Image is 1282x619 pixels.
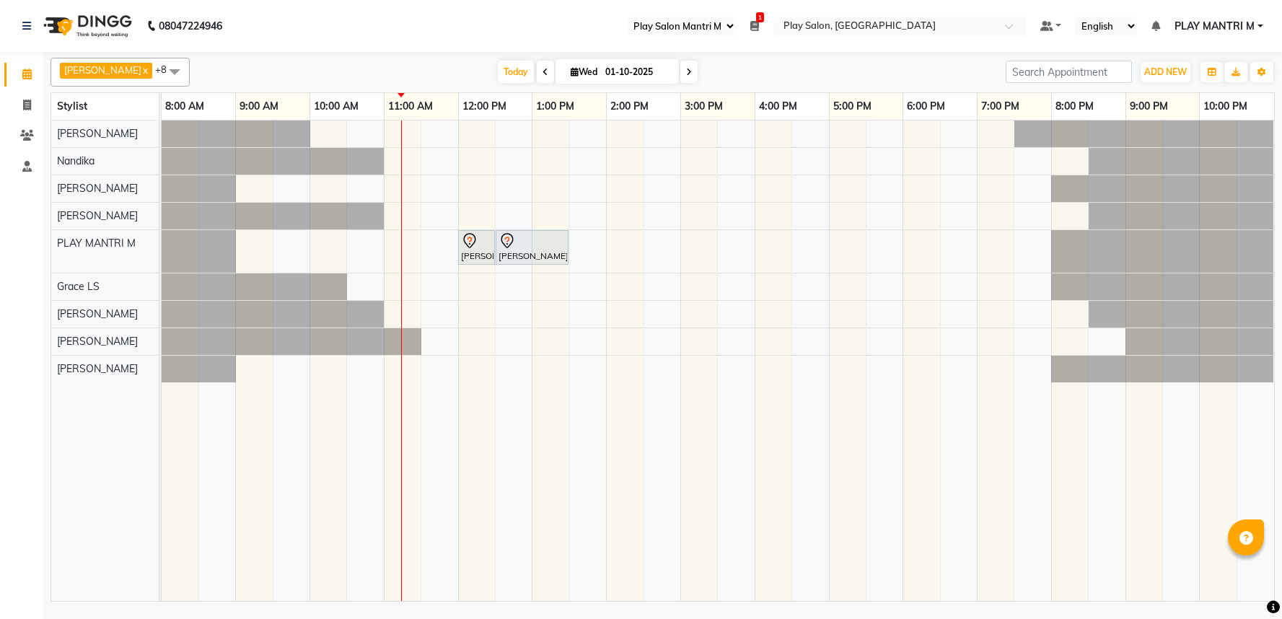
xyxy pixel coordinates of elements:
input: 2025-10-01 [601,61,673,83]
a: 1 [750,19,759,32]
a: 11:00 AM [385,96,436,117]
span: Wed [567,66,601,77]
a: 8:00 AM [162,96,208,117]
a: 3:00 PM [681,96,726,117]
a: 7:00 PM [978,96,1023,117]
a: 2:00 PM [607,96,652,117]
span: 1 [756,12,764,22]
a: 6:00 PM [903,96,949,117]
span: [PERSON_NAME] [57,209,138,222]
b: 08047224946 [159,6,222,46]
span: [PERSON_NAME] [57,362,138,375]
a: 9:00 PM [1126,96,1172,117]
span: [PERSON_NAME] [57,182,138,195]
span: [PERSON_NAME] [64,64,141,76]
span: PLAY MANTRI M [57,237,136,250]
a: x [141,64,148,76]
span: +8 [155,63,177,75]
span: PLAY MANTRI M [1175,19,1255,34]
span: Today [498,61,534,83]
a: 8:00 PM [1052,96,1097,117]
a: 10:00 PM [1200,96,1251,117]
a: 1:00 PM [532,96,578,117]
div: [PERSON_NAME], TK01, 12:30 PM-01:30 PM, Hair Cut [DEMOGRAPHIC_DATA] (Head Stylist) [497,232,567,263]
a: 4:00 PM [755,96,801,117]
a: 9:00 AM [236,96,282,117]
button: ADD NEW [1141,62,1190,82]
a: 12:00 PM [459,96,510,117]
img: logo [37,6,136,46]
iframe: chat widget [1221,561,1268,605]
span: Grace LS [57,280,100,293]
span: [PERSON_NAME] [57,127,138,140]
input: Search Appointment [1006,61,1132,83]
a: 10:00 AM [310,96,362,117]
div: [PERSON_NAME], TK01, 12:00 PM-12:30 PM, FUSIO-DOSE PLUS RITUAL- 30 MIN [460,232,493,263]
span: [PERSON_NAME] [57,335,138,348]
span: Nandika [57,154,95,167]
span: Stylist [57,100,87,113]
span: ADD NEW [1144,66,1187,77]
span: [PERSON_NAME] [57,307,138,320]
a: 5:00 PM [830,96,875,117]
